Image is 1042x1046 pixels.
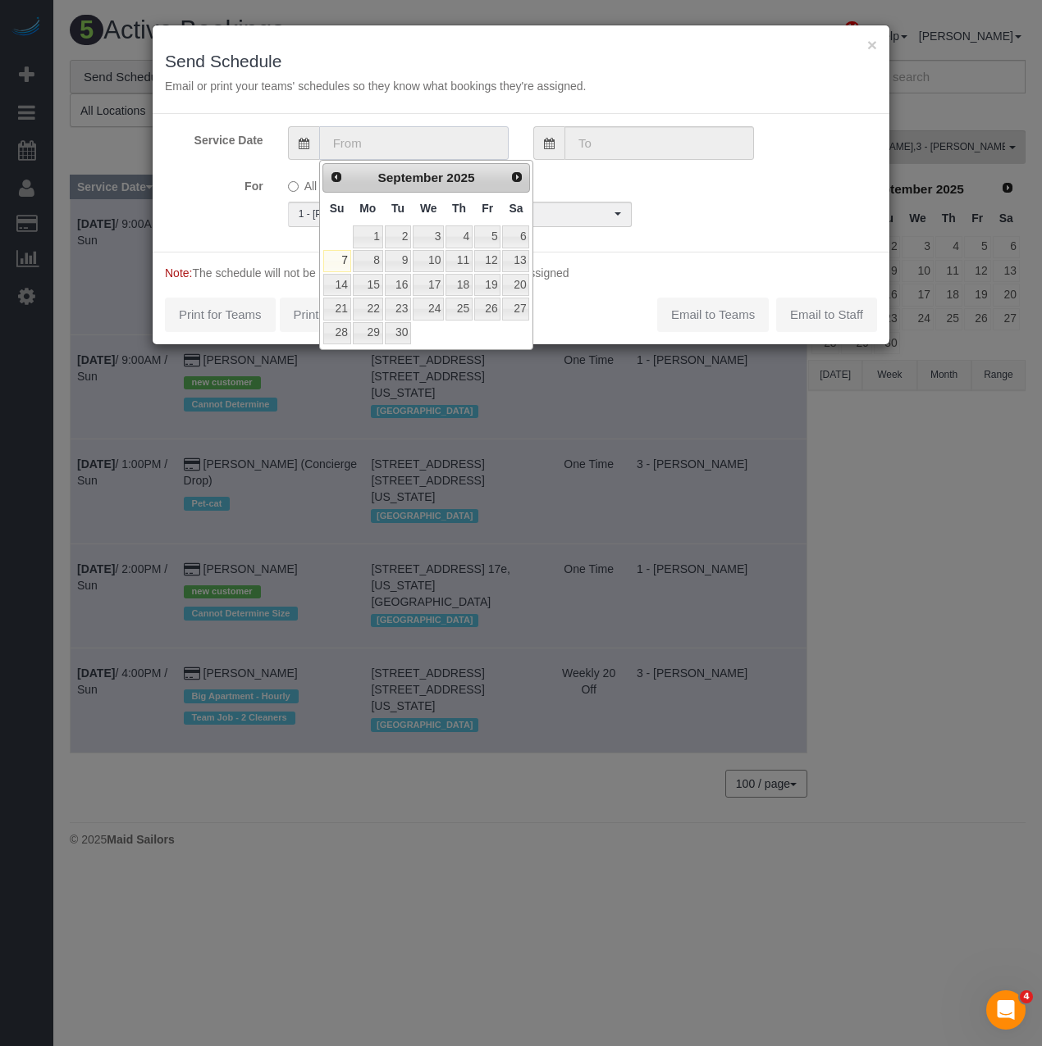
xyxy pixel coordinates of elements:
a: 8 [353,250,383,272]
span: 4 [1020,990,1033,1003]
span: Wednesday [420,202,437,215]
a: Prev [325,166,348,189]
a: 9 [385,250,411,272]
a: 19 [474,274,500,296]
a: 14 [323,274,351,296]
label: Service Date [153,126,276,148]
a: 2 [385,225,411,248]
h3: Send Schedule [165,52,877,70]
a: 27 [502,298,529,320]
a: 17 [413,274,444,296]
a: 11 [446,250,473,272]
a: 5 [474,225,500,248]
iframe: Intercom live chat [986,990,1026,1030]
a: 7 [323,250,351,272]
span: Next [510,171,523,184]
a: Next [505,166,528,189]
a: 3 [413,225,444,248]
label: For [153,172,276,194]
a: 6 [502,225,529,248]
p: The schedule will not be sent for bookings that are marked as Unassigned [165,265,877,281]
a: 24 [413,298,444,320]
a: 15 [353,274,383,296]
a: 26 [474,298,500,320]
span: Saturday [509,202,523,215]
label: All Teams [288,172,354,194]
a: 10 [413,250,444,272]
a: 18 [446,274,473,296]
ol: Choose Team(s) [288,202,632,227]
a: 1 [353,225,383,248]
span: Sunday [330,202,345,215]
a: 28 [323,322,351,344]
a: 13 [502,250,529,272]
a: 30 [385,322,411,344]
button: × [867,36,877,53]
span: 1 - [PERSON_NAME] , 3 - [PERSON_NAME] [299,207,610,221]
input: To [564,126,754,160]
p: Email or print your teams' schedules so they know what bookings they're assigned. [165,78,877,94]
span: Friday [482,202,493,215]
span: Prev [330,171,343,184]
a: 25 [446,298,473,320]
span: Monday [359,202,376,215]
a: 23 [385,298,411,320]
span: September [378,171,444,184]
span: Tuesday [391,202,404,215]
a: 22 [353,298,383,320]
a: 16 [385,274,411,296]
a: 12 [474,250,500,272]
a: 20 [502,274,529,296]
a: 21 [323,298,351,320]
span: 2025 [446,171,474,184]
a: 4 [446,225,473,248]
button: 1 - [PERSON_NAME],3 - [PERSON_NAME] [288,202,632,227]
span: Thursday [452,202,466,215]
a: 29 [353,322,383,344]
span: Note: [165,266,192,280]
input: From [319,126,509,160]
input: All Teams [288,181,299,192]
